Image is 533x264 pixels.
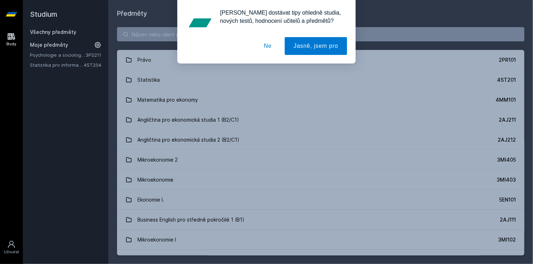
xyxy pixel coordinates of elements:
div: 4MM101 [496,96,516,103]
div: 2AJ212 [498,136,516,143]
div: Business English pro středně pokročilé 1 (B1) [138,213,245,227]
img: notification icon [186,9,214,37]
div: Ekonomie I. [138,193,164,207]
a: Ekonomie I. 5EN101 [117,190,524,210]
div: 4ST201 [497,76,516,83]
div: 5EN101 [499,196,516,203]
a: Business English pro středně pokročilé 1 (B1) 2AJ111 [117,210,524,230]
div: 2AJ111 [500,216,516,223]
a: Matematika pro ekonomy 4MM101 [117,90,524,110]
a: Angličtina pro ekonomická studia 1 (B2/C1) 2AJ211 [117,110,524,130]
a: Statistika pro informatiky [30,61,84,68]
div: 3MI102 [498,236,516,243]
div: 2AJ211 [499,116,516,123]
div: Statistika [138,73,160,87]
div: Matematika pro ekonomy [138,93,198,107]
div: Mikroekonomie I [138,233,176,247]
a: Mikroekonomie 3MI403 [117,170,524,190]
div: 3MI403 [497,176,516,183]
div: Angličtina pro ekonomická studia 1 (B2/C1) [138,113,239,127]
div: Mikroekonomie 2 [138,153,178,167]
button: Ne [255,37,281,55]
a: Statistika 4ST201 [117,70,524,90]
a: 4ST204 [84,62,101,68]
div: Uživatel [4,249,19,255]
a: Mikroekonomie I 3MI102 [117,230,524,250]
div: [PERSON_NAME] dostávat tipy ohledně studia, nových testů, hodnocení učitelů a předmětů? [214,9,347,25]
button: Jasně, jsem pro [285,37,347,55]
a: Uživatel [1,237,21,258]
div: 3MI405 [497,156,516,163]
div: Angličtina pro ekonomická studia 2 (B2/C1) [138,133,240,147]
a: Mikroekonomie 2 3MI405 [117,150,524,170]
a: Angličtina pro ekonomická studia 2 (B2/C1) 2AJ212 [117,130,524,150]
div: Mikroekonomie [138,173,174,187]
